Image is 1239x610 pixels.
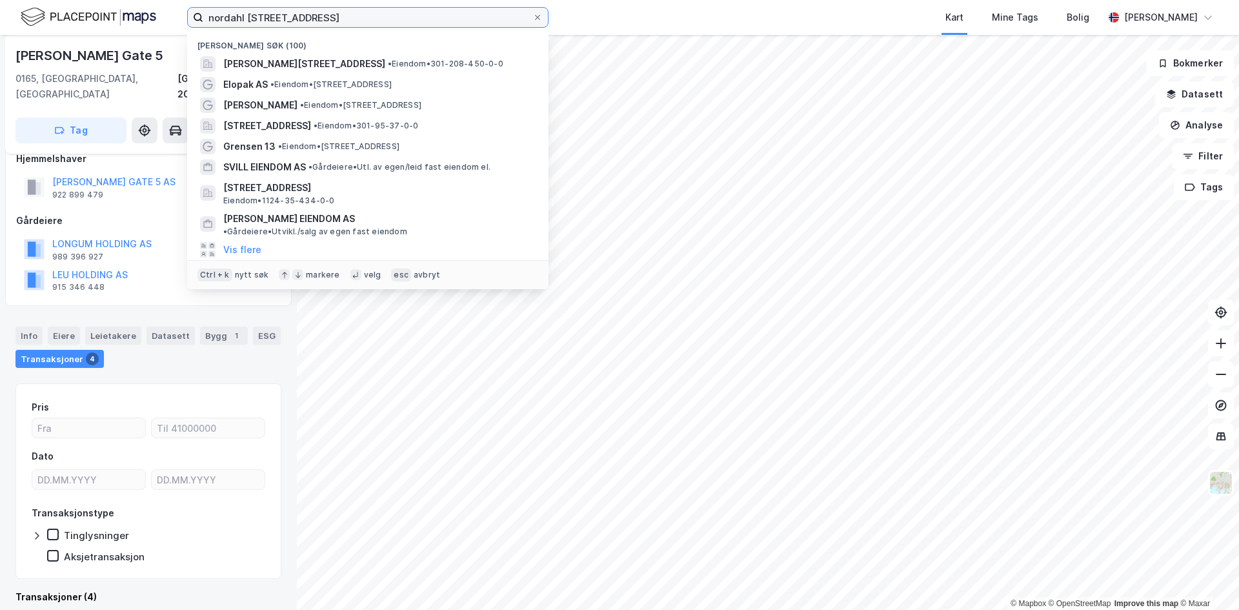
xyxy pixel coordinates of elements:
[230,329,243,342] div: 1
[16,151,281,167] div: Hjemmelshaver
[21,6,156,28] img: logo.f888ab2527a4732fd821a326f86c7f29.svg
[1174,548,1239,610] iframe: Chat Widget
[15,350,104,368] div: Transaksjoner
[278,141,282,151] span: •
[197,269,232,281] div: Ctrl + k
[1049,599,1111,608] a: OpenStreetMap
[223,97,297,113] span: [PERSON_NAME]
[203,8,532,27] input: Søk på adresse, matrikkel, gårdeiere, leietakere eller personer
[146,327,195,345] div: Datasett
[52,190,103,200] div: 922 899 479
[364,270,381,280] div: velg
[32,505,114,521] div: Transaksjonstype
[52,252,103,262] div: 989 396 927
[223,242,261,258] button: Vis flere
[223,159,306,175] span: SVILL EIENDOM AS
[1147,50,1234,76] button: Bokmerker
[235,270,269,280] div: nytt søk
[64,551,145,563] div: Aksjetransaksjon
[223,180,533,196] span: [STREET_ADDRESS]
[300,100,421,110] span: Eiendom • [STREET_ADDRESS]
[308,162,490,172] span: Gårdeiere • Utl. av egen/leid fast eiendom el.
[223,211,355,227] span: [PERSON_NAME] EIENDOM AS
[1174,548,1239,610] div: Kontrollprogram for chat
[223,139,276,154] span: Grensen 13
[52,282,105,292] div: 915 346 448
[1172,143,1234,169] button: Filter
[32,400,49,415] div: Pris
[308,162,312,172] span: •
[15,117,126,143] button: Tag
[992,10,1038,25] div: Mine Tags
[223,227,227,236] span: •
[388,59,503,69] span: Eiendom • 301-208-450-0-0
[85,327,141,345] div: Leietakere
[152,470,265,489] input: DD.MM.YYYY
[300,100,304,110] span: •
[200,327,248,345] div: Bygg
[1159,112,1234,138] button: Analyse
[32,418,145,438] input: Fra
[1067,10,1089,25] div: Bolig
[388,59,392,68] span: •
[223,77,268,92] span: Elopak AS
[223,118,311,134] span: [STREET_ADDRESS]
[1209,471,1233,495] img: Z
[15,45,166,66] div: [PERSON_NAME] Gate 5
[16,213,281,229] div: Gårdeiere
[391,269,411,281] div: esc
[1174,174,1234,200] button: Tags
[86,352,99,365] div: 4
[15,327,43,345] div: Info
[270,79,274,89] span: •
[223,196,335,206] span: Eiendom • 1124-35-434-0-0
[152,418,265,438] input: Til 41000000
[187,30,549,54] div: [PERSON_NAME] søk (100)
[223,56,385,72] span: [PERSON_NAME][STREET_ADDRESS]
[32,470,145,489] input: DD.MM.YYYY
[278,141,399,152] span: Eiendom • [STREET_ADDRESS]
[945,10,963,25] div: Kart
[15,589,281,605] div: Transaksjoner (4)
[1155,81,1234,107] button: Datasett
[64,529,129,542] div: Tinglysninger
[414,270,440,280] div: avbryt
[314,121,418,131] span: Eiendom • 301-95-37-0-0
[223,227,407,237] span: Gårdeiere • Utvikl./salg av egen fast eiendom
[1011,599,1046,608] a: Mapbox
[306,270,339,280] div: markere
[270,79,392,90] span: Eiendom • [STREET_ADDRESS]
[15,71,177,102] div: 0165, [GEOGRAPHIC_DATA], [GEOGRAPHIC_DATA]
[177,71,281,102] div: [GEOGRAPHIC_DATA], 208/450
[32,449,54,464] div: Dato
[314,121,317,130] span: •
[1124,10,1198,25] div: [PERSON_NAME]
[1114,599,1178,608] a: Improve this map
[253,327,281,345] div: ESG
[48,327,80,345] div: Eiere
